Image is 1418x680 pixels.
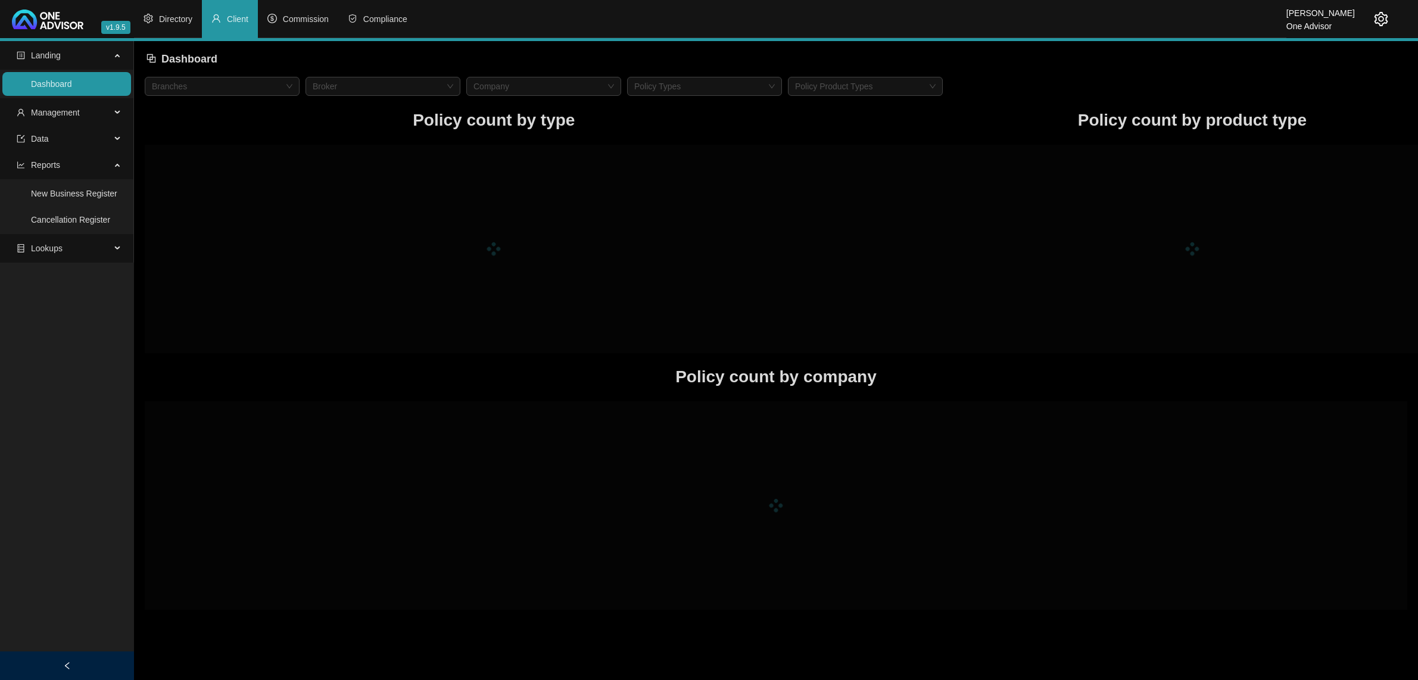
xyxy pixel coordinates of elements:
span: safety [348,14,357,23]
span: Management [31,108,80,117]
span: Dashboard [161,53,217,65]
div: One Advisor [1286,16,1355,29]
span: Reports [31,160,60,170]
h1: Policy count by company [145,364,1407,390]
span: setting [144,14,153,23]
span: Lookups [31,244,63,253]
span: v1.9.5 [101,21,130,34]
span: Directory [159,14,192,24]
span: left [63,662,71,670]
span: block [146,53,157,64]
div: [PERSON_NAME] [1286,3,1355,16]
span: import [17,135,25,143]
span: user [211,14,221,23]
span: line-chart [17,161,25,169]
a: New Business Register [31,189,117,198]
span: Client [227,14,248,24]
span: profile [17,51,25,60]
img: 2df55531c6924b55f21c4cf5d4484680-logo-light.svg [12,10,83,29]
span: Landing [31,51,61,60]
span: database [17,244,25,252]
span: user [17,108,25,117]
h1: Policy count by type [145,107,843,133]
span: Data [31,134,49,144]
span: setting [1374,12,1388,26]
span: Commission [283,14,329,24]
a: Dashboard [31,79,72,89]
a: Cancellation Register [31,215,110,224]
span: dollar [267,14,277,23]
span: Compliance [363,14,407,24]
